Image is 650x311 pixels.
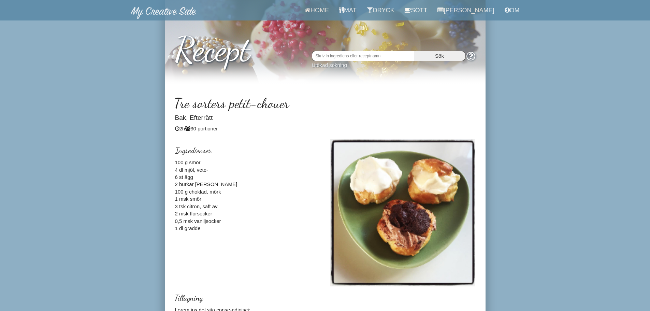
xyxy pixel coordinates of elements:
[175,146,320,155] h3: Ingredienser
[175,96,475,111] h2: Tre sorters petit-chouer
[175,294,475,302] h3: Tillagning
[330,139,475,286] img: Receptbild
[312,51,414,61] input: Skriv in ingrediens eller receptnamn
[175,125,475,132] div: 2h 30 portioner
[414,51,465,61] input: Sök
[312,62,347,68] a: Utökad sökning
[170,139,325,232] div: 100 g smör 4 dl mjöl, vete- 6 st ägg 2 burkar [PERSON_NAME] 100 g choklad, mörk 1 msk smör 3 tsk ...
[175,114,475,122] h4: Bak, Efterrätt
[175,24,475,68] h1: Recept
[131,7,196,19] img: MyCreativeSide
